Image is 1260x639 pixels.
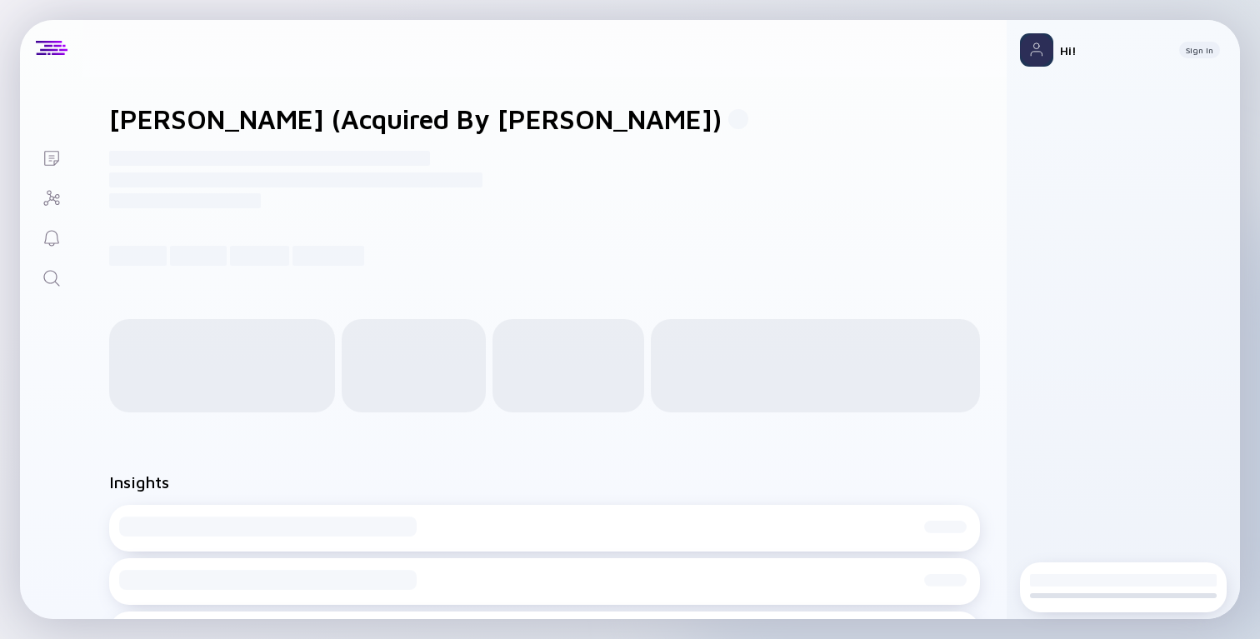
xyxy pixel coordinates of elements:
a: Reminders [20,217,82,257]
div: Hi! [1060,43,1166,57]
a: Lists [20,137,82,177]
a: Investor Map [20,177,82,217]
a: Search [20,257,82,297]
img: Profile Picture [1020,33,1053,67]
button: Sign In [1179,42,1220,58]
h2: Insights [109,472,169,492]
h1: [PERSON_NAME] (Acquired By [PERSON_NAME]) [109,103,722,135]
